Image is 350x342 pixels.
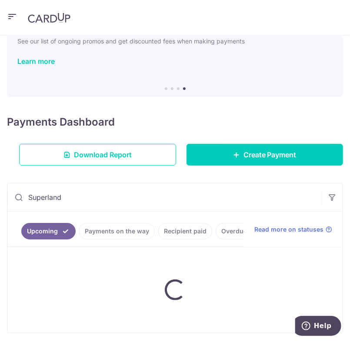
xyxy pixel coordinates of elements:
[21,223,76,239] a: Upcoming
[19,144,176,166] a: Download Report
[295,316,341,338] iframe: Opens a widget where you can find more information
[243,149,297,160] span: Create Payment
[7,183,322,211] input: Search by recipient name, payment id or reference
[79,223,155,239] a: Payments on the way
[74,149,132,160] span: Download Report
[17,36,333,46] h6: See our list of ongoing promos and get discounted fees when making payments
[7,114,115,130] h4: Payments Dashboard
[254,225,323,234] span: Read more on statuses
[158,223,212,239] a: Recipient paid
[216,223,253,239] a: Overdue
[254,225,332,234] a: Read more on statuses
[187,144,343,166] a: Create Payment
[17,57,55,66] a: Learn more
[28,13,70,23] img: CardUp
